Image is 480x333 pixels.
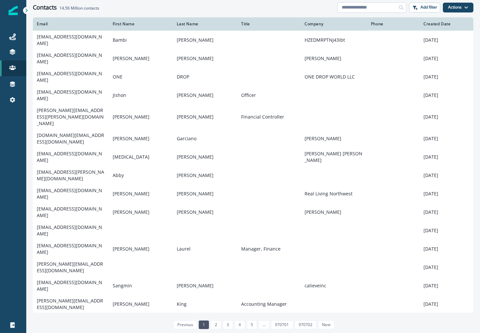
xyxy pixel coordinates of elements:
[109,295,173,313] td: [PERSON_NAME]
[423,209,469,215] p: [DATE]
[9,6,18,15] img: Inflection
[423,135,469,142] p: [DATE]
[33,258,109,277] td: [PERSON_NAME][EMAIL_ADDRESS][DOMAIN_NAME]
[33,148,473,166] a: [EMAIL_ADDRESS][DOMAIN_NAME][MEDICAL_DATA][PERSON_NAME][PERSON_NAME] [PERSON_NAME][DATE]
[409,3,440,12] button: Add filter
[33,166,109,185] td: [EMAIL_ADDRESS][PERSON_NAME][DOMAIN_NAME]
[33,240,473,258] a: [EMAIL_ADDRESS][DOMAIN_NAME][PERSON_NAME]LaurelManager, Finance[DATE]
[423,190,469,197] p: [DATE]
[173,148,237,166] td: [PERSON_NAME]
[318,321,334,329] a: Next page
[241,21,297,27] div: Title
[223,321,233,329] a: Page 3
[33,31,473,49] a: [EMAIL_ADDRESS][DOMAIN_NAME]Bambi[PERSON_NAME]HZEDMRPTNJ43ibt[DATE]
[33,221,109,240] td: [EMAIL_ADDRESS][DOMAIN_NAME]
[33,203,109,221] td: [EMAIL_ADDRESS][DOMAIN_NAME]
[173,277,237,295] td: [PERSON_NAME]
[109,203,173,221] td: [PERSON_NAME]
[421,5,437,10] p: Add filter
[33,295,473,313] a: [PERSON_NAME][EMAIL_ADDRESS][DOMAIN_NAME][PERSON_NAME]KingAccounting Manager[DATE]
[109,148,173,166] td: [MEDICAL_DATA]
[301,203,367,221] td: [PERSON_NAME]
[109,31,173,49] td: Bambi
[173,86,237,104] td: [PERSON_NAME]
[109,129,173,148] td: [PERSON_NAME]
[177,21,233,27] div: Last Name
[199,321,209,329] a: Page 1 is your current page
[259,321,269,329] a: Jump forward
[241,301,297,307] p: Accounting Manager
[423,172,469,179] p: [DATE]
[241,92,297,99] p: Officer
[33,185,109,203] td: [EMAIL_ADDRESS][DOMAIN_NAME]
[301,68,367,86] td: ONE DROP WORLD LLC
[301,277,367,295] td: calieveinc
[59,6,99,11] h2: contacts
[33,148,109,166] td: [EMAIL_ADDRESS][DOMAIN_NAME]
[173,166,237,185] td: [PERSON_NAME]
[423,301,469,307] p: [DATE]
[113,21,169,27] div: First Name
[33,129,473,148] a: [DOMAIN_NAME][EMAIL_ADDRESS][DOMAIN_NAME][PERSON_NAME]Garciano[PERSON_NAME][DATE]
[423,154,469,160] p: [DATE]
[33,104,109,129] td: [PERSON_NAME][EMAIL_ADDRESS][PERSON_NAME][DOMAIN_NAME]
[37,21,105,27] div: Email
[33,277,109,295] td: [EMAIL_ADDRESS][DOMAIN_NAME]
[423,92,469,99] p: [DATE]
[33,68,473,86] a: [EMAIL_ADDRESS][DOMAIN_NAME]ONEDROPONE DROP WORLD LLC[DATE]
[423,21,469,27] div: Created Date
[33,4,57,11] h1: Contacts
[423,282,469,289] p: [DATE]
[301,49,367,68] td: [PERSON_NAME]
[173,203,237,221] td: [PERSON_NAME]
[173,185,237,203] td: [PERSON_NAME]
[33,49,473,68] a: [EMAIL_ADDRESS][DOMAIN_NAME][PERSON_NAME][PERSON_NAME][PERSON_NAME][DATE]
[241,246,297,252] p: Manager, Finance
[301,185,367,203] td: Real Living Northwest
[109,277,173,295] td: Sangmin
[33,31,109,49] td: [EMAIL_ADDRESS][DOMAIN_NAME]
[33,185,473,203] a: [EMAIL_ADDRESS][DOMAIN_NAME][PERSON_NAME][PERSON_NAME]Real Living Northwest[DATE]
[109,104,173,129] td: [PERSON_NAME]
[109,68,173,86] td: ONE
[423,114,469,120] p: [DATE]
[109,86,173,104] td: Jishon
[33,221,473,240] a: [EMAIL_ADDRESS][DOMAIN_NAME][DATE]
[173,68,237,86] td: DROP
[109,240,173,258] td: [PERSON_NAME]
[33,129,109,148] td: [DOMAIN_NAME][EMAIL_ADDRESS][DOMAIN_NAME]
[235,321,245,329] a: Page 4
[109,185,173,203] td: [PERSON_NAME]
[109,49,173,68] td: [PERSON_NAME]
[33,277,473,295] a: [EMAIL_ADDRESS][DOMAIN_NAME]Sangmin[PERSON_NAME]calieveinc[DATE]
[33,68,109,86] td: [EMAIL_ADDRESS][DOMAIN_NAME]
[33,86,109,104] td: [EMAIL_ADDRESS][DOMAIN_NAME]
[423,227,469,234] p: [DATE]
[173,104,237,129] td: [PERSON_NAME]
[423,37,469,43] p: [DATE]
[33,86,473,104] a: [EMAIL_ADDRESS][DOMAIN_NAME]Jishon[PERSON_NAME]Officer[DATE]
[443,3,473,12] button: Actions
[33,104,473,129] a: [PERSON_NAME][EMAIL_ADDRESS][PERSON_NAME][DOMAIN_NAME][PERSON_NAME][PERSON_NAME]Financial Control...
[301,31,367,49] td: HZEDMRPTNJ43ibt
[173,295,237,313] td: King
[172,321,335,329] ul: Pagination
[423,55,469,62] p: [DATE]
[271,321,293,329] a: Page 970701
[371,21,416,27] div: Phone
[33,295,109,313] td: [PERSON_NAME][EMAIL_ADDRESS][DOMAIN_NAME]
[301,129,367,148] td: [PERSON_NAME]
[109,166,173,185] td: Abby
[423,264,469,271] p: [DATE]
[247,321,257,329] a: Page 5
[33,49,109,68] td: [EMAIL_ADDRESS][DOMAIN_NAME]
[173,31,237,49] td: [PERSON_NAME]
[211,321,221,329] a: Page 2
[33,166,473,185] a: [EMAIL_ADDRESS][PERSON_NAME][DOMAIN_NAME]Abby[PERSON_NAME][DATE]
[301,148,367,166] td: [PERSON_NAME] [PERSON_NAME]
[423,74,469,80] p: [DATE]
[33,258,473,277] a: [PERSON_NAME][EMAIL_ADDRESS][DOMAIN_NAME][DATE]
[305,21,363,27] div: Company
[173,49,237,68] td: [PERSON_NAME]
[423,246,469,252] p: [DATE]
